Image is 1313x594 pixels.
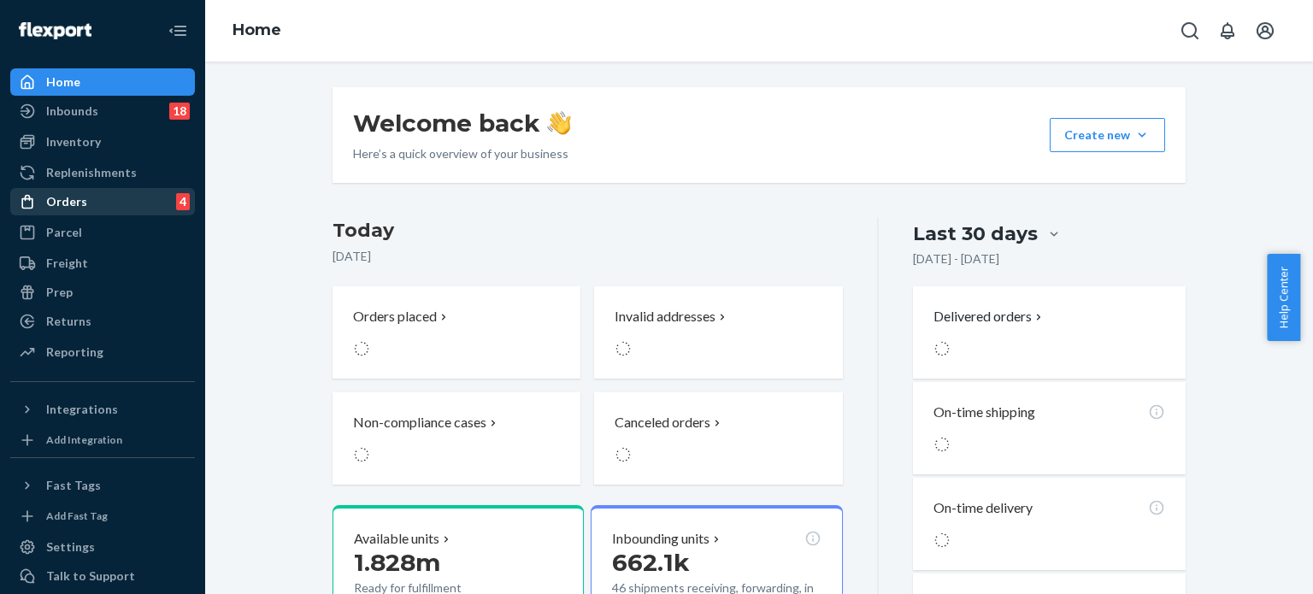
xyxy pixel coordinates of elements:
p: Invalid addresses [615,307,715,326]
a: Add Integration [10,430,195,450]
div: Settings [46,538,95,556]
div: Talk to Support [46,568,135,585]
div: Add Integration [46,432,122,447]
ol: breadcrumbs [219,6,295,56]
a: Freight [10,250,195,277]
div: Replenishments [46,164,137,181]
p: On-time shipping [933,403,1035,422]
a: Orders4 [10,188,195,215]
button: Open account menu [1248,14,1282,48]
img: Flexport logo [19,22,91,39]
div: Returns [46,313,91,330]
div: Parcel [46,224,82,241]
p: Inbounding units [612,529,709,549]
div: Inventory [46,133,101,150]
img: hand-wave emoji [547,111,571,135]
a: Inbounds18 [10,97,195,125]
div: 18 [169,103,190,120]
button: Fast Tags [10,472,195,499]
h3: Today [333,217,843,244]
div: Home [46,74,80,91]
a: Parcel [10,219,195,246]
button: Integrations [10,396,195,423]
span: 662.1k [612,548,690,577]
button: Delivered orders [933,307,1045,326]
p: Available units [354,529,439,549]
p: Canceled orders [615,413,710,432]
button: Create new [1050,118,1165,152]
button: Open notifications [1210,14,1245,48]
button: Invalid addresses [594,286,842,379]
a: Add Fast Tag [10,506,195,526]
div: 4 [176,193,190,210]
p: Orders placed [353,307,437,326]
a: Home [10,68,195,96]
p: [DATE] [333,248,843,265]
button: Help Center [1267,254,1300,341]
span: 1.828m [354,548,440,577]
p: Here’s a quick overview of your business [353,145,571,162]
div: Last 30 days [913,221,1038,247]
button: Talk to Support [10,562,195,590]
div: Prep [46,284,73,301]
a: Settings [10,533,195,561]
div: Inbounds [46,103,98,120]
a: Inventory [10,128,195,156]
button: Non-compliance cases [333,392,580,485]
button: Canceled orders [594,392,842,485]
a: Home [233,21,281,39]
h1: Welcome back [353,108,571,138]
div: Reporting [46,344,103,361]
button: Orders placed [333,286,580,379]
a: Prep [10,279,195,306]
a: Returns [10,308,195,335]
div: Fast Tags [46,477,101,494]
div: Orders [46,193,87,210]
p: On-time delivery [933,498,1033,518]
p: [DATE] - [DATE] [913,250,999,268]
a: Reporting [10,338,195,366]
button: Open Search Box [1173,14,1207,48]
div: Freight [46,255,88,272]
p: Non-compliance cases [353,413,486,432]
div: Integrations [46,401,118,418]
a: Replenishments [10,159,195,186]
div: Add Fast Tag [46,509,108,523]
button: Close Navigation [161,14,195,48]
